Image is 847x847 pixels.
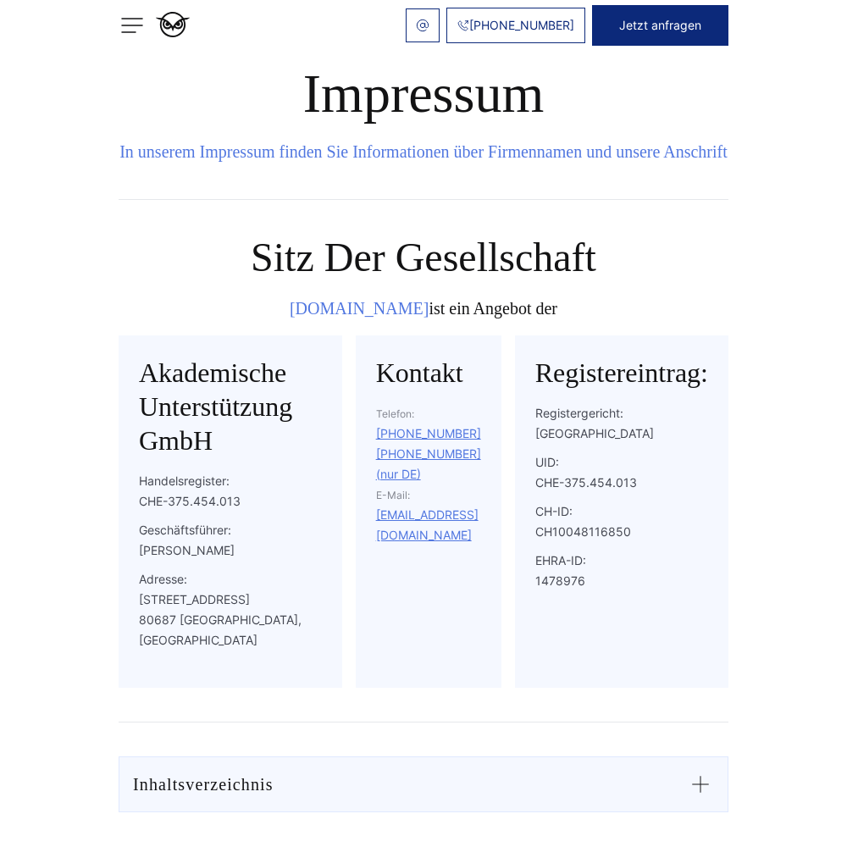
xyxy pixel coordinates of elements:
[139,356,212,457] h2: Akademische Unterstützung GmbH
[290,299,429,318] a: [DOMAIN_NAME]
[376,356,418,390] h2: Kontakt
[376,426,481,440] a: [PHONE_NUMBER]
[139,590,322,650] div: [STREET_ADDRESS] 80687 [GEOGRAPHIC_DATA], [GEOGRAPHIC_DATA]
[376,507,479,542] a: [EMAIL_ADDRESS][DOMAIN_NAME]
[535,551,708,571] p: EHRA-ID:
[535,522,708,542] div: CH10048116850
[139,471,322,491] p: Handelsregister:
[139,491,322,512] div: CHE-375.454.013
[535,452,708,473] p: UID:
[119,295,728,322] div: ist ein Angebot der
[139,569,322,590] p: Adresse:
[535,473,708,493] div: CHE-375.454.013
[592,5,728,46] button: Jetzt anfragen
[446,8,585,43] a: [PHONE_NUMBER]
[535,423,708,444] div: [GEOGRAPHIC_DATA]
[535,403,708,423] p: Registergericht:
[376,446,481,481] a: [PHONE_NUMBER] (nur DE)
[156,12,190,37] img: logo
[535,571,708,591] div: 1478976
[535,501,708,522] p: CH-ID:
[457,19,469,31] img: Phone
[469,19,574,32] span: [PHONE_NUMBER]
[376,489,410,501] span: E-Mail:
[139,520,322,540] p: Geschäftsführer:
[119,138,728,165] div: In unserem Impressum finden Sie Informationen über Firmennamen und unsere Anschrift
[119,234,728,281] h2: Sitz der Gesellschaft
[139,540,322,561] div: [PERSON_NAME]
[416,19,429,32] img: email
[119,64,728,125] h1: Impressum
[535,356,605,390] h2: Registereintrag:
[376,407,414,420] span: Telefon:
[119,12,146,39] img: menu
[133,771,274,798] div: Inhaltsverzeichnis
